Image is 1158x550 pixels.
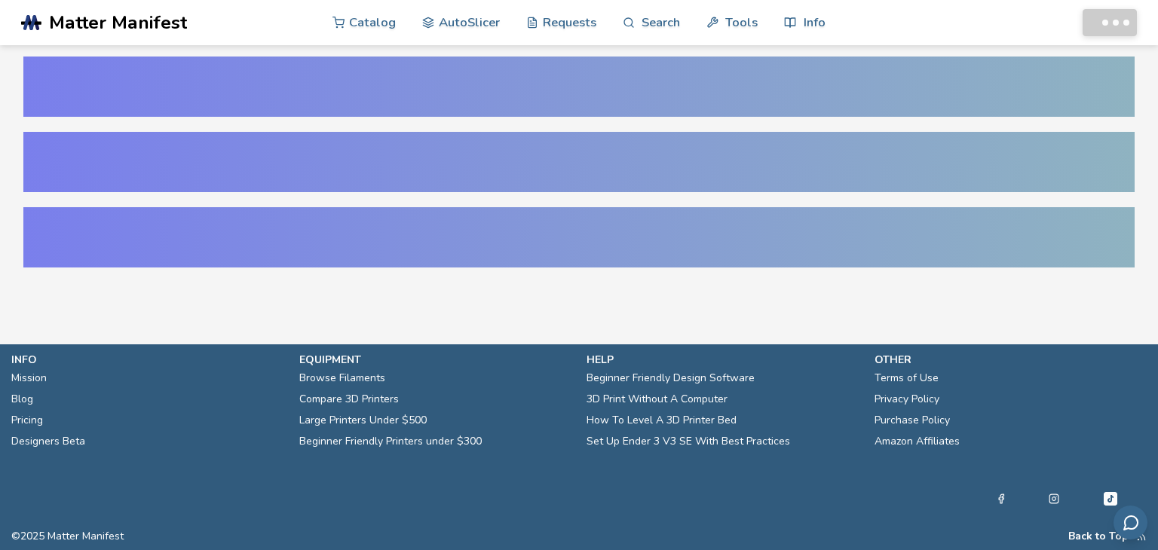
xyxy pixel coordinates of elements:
a: Set Up Ender 3 V3 SE With Best Practices [587,431,790,452]
p: equipment [299,352,572,368]
a: 3D Print Without A Computer [587,389,728,410]
p: info [11,352,284,368]
a: Beginner Friendly Printers under $300 [299,431,482,452]
a: Terms of Use [875,368,939,389]
a: Amazon Affiliates [875,431,960,452]
a: How To Level A 3D Printer Bed [587,410,737,431]
p: other [875,352,1147,368]
a: Blog [11,389,33,410]
a: Instagram [1049,490,1059,508]
a: Purchase Policy [875,410,950,431]
a: Designers Beta [11,431,85,452]
span: Matter Manifest [49,12,187,33]
a: Facebook [996,490,1006,508]
a: Privacy Policy [875,389,939,410]
button: Send feedback via email [1114,506,1147,539]
button: Back to Top [1068,530,1129,542]
a: Browse Filaments [299,368,385,389]
a: Pricing [11,410,43,431]
a: Tiktok [1101,490,1120,508]
span: © 2025 Matter Manifest [11,530,124,542]
p: help [587,352,859,368]
a: RSS Feed [1136,530,1147,542]
a: Large Printers Under $500 [299,410,427,431]
a: Compare 3D Printers [299,389,399,410]
a: Beginner Friendly Design Software [587,368,755,389]
a: Mission [11,368,47,389]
